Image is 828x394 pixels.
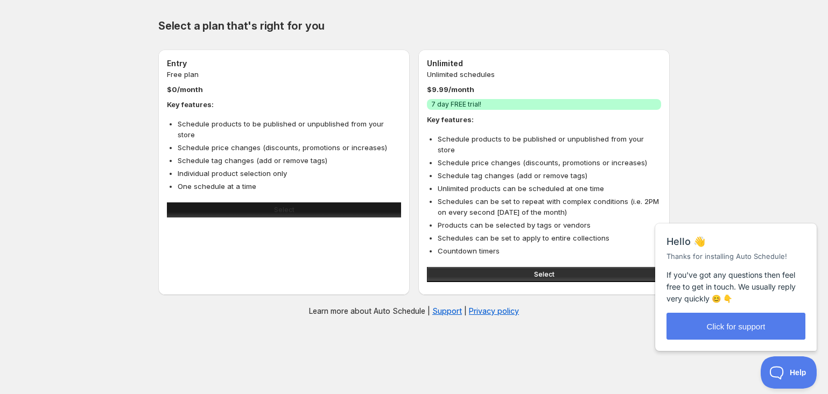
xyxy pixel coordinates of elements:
[438,220,661,230] li: Products can be selected by tags or vendors
[167,84,401,95] p: $ 0 /month
[167,99,401,110] h4: Key features:
[427,84,661,95] p: $ 9.99 /month
[427,114,661,125] h4: Key features:
[178,155,401,166] li: Schedule tag changes (add or remove tags)
[427,58,661,69] h3: Unlimited
[438,133,661,155] li: Schedule products to be published or unpublished from your store
[427,267,661,282] button: Select
[534,270,555,279] span: Select
[438,233,661,243] li: Schedules can be set to apply to entire collections
[167,202,401,217] button: Select
[178,181,401,192] li: One schedule at a time
[158,19,670,32] h1: Select a plan that's right for you
[167,69,401,80] p: Free plan
[438,170,661,181] li: Schedule tag changes (add or remove tags)
[469,306,519,315] a: Privacy policy
[761,356,817,389] iframe: Help Scout Beacon - Open
[167,58,401,69] h3: Entry
[178,118,401,140] li: Schedule products to be published or unpublished from your store
[438,157,661,168] li: Schedule price changes (discounts, promotions or increases)
[274,206,294,214] span: Select
[431,100,481,109] span: 7 day FREE trial!
[650,196,823,356] iframe: Help Scout Beacon - Messages and Notifications
[438,183,661,194] li: Unlimited products can be scheduled at one time
[432,306,462,315] a: Support
[178,168,401,179] li: Individual product selection only
[427,69,661,80] p: Unlimited schedules
[438,196,661,217] li: Schedules can be set to repeat with complex conditions (i.e. 2PM on every second [DATE] of the mo...
[178,142,401,153] li: Schedule price changes (discounts, promotions or increases)
[438,245,661,256] li: Countdown timers
[309,306,519,316] p: Learn more about Auto Schedule | |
